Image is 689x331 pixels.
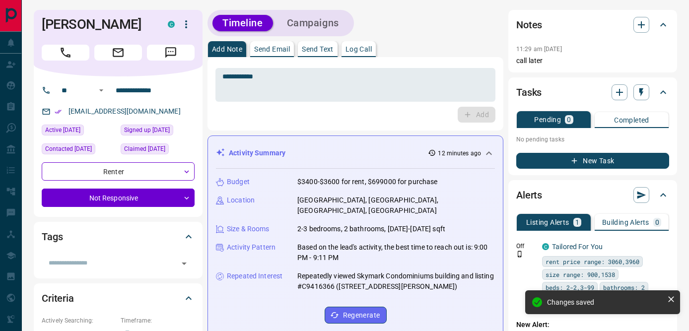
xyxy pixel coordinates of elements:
p: No pending tasks [516,132,669,147]
p: Pending [534,116,561,123]
h2: Notes [516,17,542,33]
button: Timeline [212,15,273,31]
p: Add Note [212,46,242,53]
div: Notes [516,13,669,37]
div: Tags [42,225,195,249]
div: condos.ca [168,21,175,28]
span: Email [94,45,142,61]
div: Tasks [516,80,669,104]
a: Tailored For You [552,243,603,251]
button: Open [95,84,107,96]
button: Campaigns [277,15,349,31]
div: condos.ca [542,243,549,250]
p: Off [516,242,536,251]
h2: Tasks [516,84,542,100]
span: Call [42,45,89,61]
div: Sat Nov 23 2024 [42,125,116,138]
p: 11:29 am [DATE] [516,46,562,53]
div: Changes saved [547,298,663,306]
p: Based on the lead's activity, the best time to reach out is: 9:00 PM - 9:11 PM [297,242,495,263]
span: rent price range: 3060,3960 [546,257,639,266]
div: Alerts [516,183,669,207]
p: 0 [655,219,659,226]
p: [GEOGRAPHIC_DATA], [GEOGRAPHIC_DATA], [GEOGRAPHIC_DATA], [GEOGRAPHIC_DATA] [297,195,495,216]
p: Repeatedly viewed Skymark Condominiums building and listing #C9416366 ([STREET_ADDRESS][PERSON_NA... [297,271,495,292]
div: Thu May 08 2025 [42,143,116,157]
h2: Alerts [516,187,542,203]
span: beds: 2-2,3-99 [546,282,594,292]
p: Send Email [254,46,290,53]
p: Activity Pattern [227,242,276,253]
h2: Criteria [42,290,74,306]
div: Not Responsive [42,189,195,207]
div: Sat Nov 23 2024 [121,125,195,138]
p: Actively Searching: [42,316,116,325]
h1: [PERSON_NAME] [42,16,153,32]
p: Listing Alerts [526,219,569,226]
p: 2-3 bedrooms, 2 bathrooms, [DATE]-[DATE] sqft [297,224,445,234]
span: Claimed [DATE] [124,144,165,154]
p: Completed [614,117,649,124]
span: Message [147,45,195,61]
span: bathrooms: 2 [603,282,645,292]
p: call later [516,56,669,66]
p: Log Call [345,46,372,53]
p: $3400-$3600 for rent, $699000 for purchase [297,177,438,187]
span: size range: 900,1538 [546,269,615,279]
div: Criteria [42,286,195,310]
span: Active [DATE] [45,125,80,135]
p: Location [227,195,255,205]
p: 1 [575,219,579,226]
p: 0 [567,116,571,123]
p: Size & Rooms [227,224,270,234]
span: Signed up [DATE] [124,125,170,135]
a: [EMAIL_ADDRESS][DOMAIN_NAME] [69,107,181,115]
p: Budget [227,177,250,187]
span: Contacted [DATE] [45,144,92,154]
h2: Tags [42,229,63,245]
p: New Alert: [516,320,669,330]
button: Regenerate [325,307,387,324]
div: Activity Summary12 minutes ago [216,144,495,162]
p: Activity Summary [229,148,285,158]
div: Sun Nov 24 2024 [121,143,195,157]
button: Open [177,257,191,270]
button: New Task [516,153,669,169]
p: 12 minutes ago [438,149,481,158]
p: Building Alerts [602,219,649,226]
svg: Push Notification Only [516,251,523,258]
p: Send Text [302,46,334,53]
div: Renter [42,162,195,181]
p: Timeframe: [121,316,195,325]
svg: Email Verified [55,108,62,115]
p: Repeated Interest [227,271,282,281]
